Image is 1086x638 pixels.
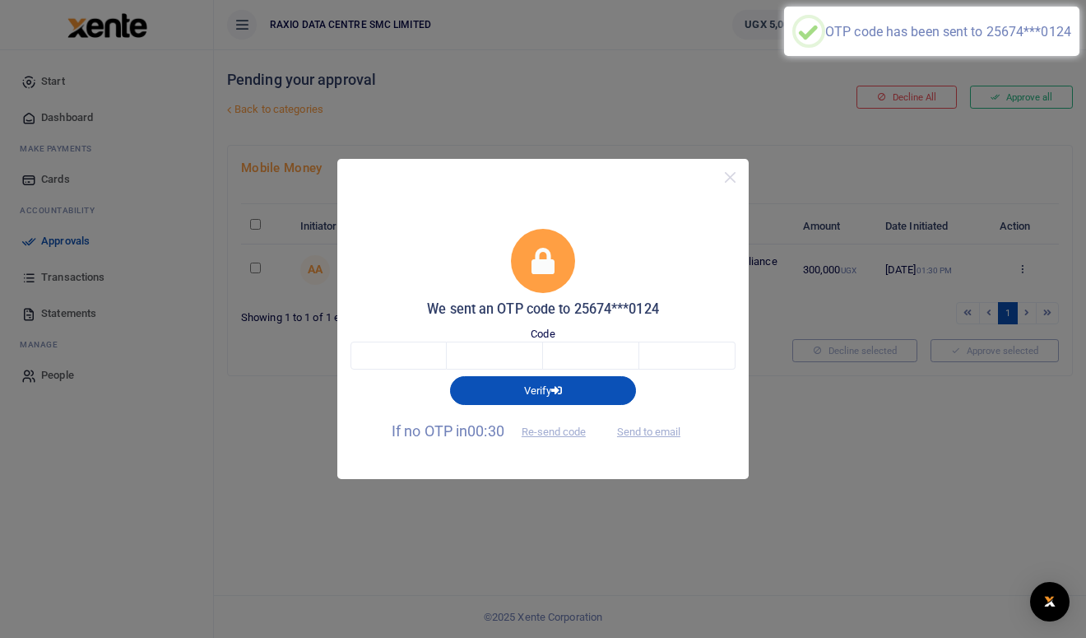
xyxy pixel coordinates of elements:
button: Verify [450,376,636,404]
span: 00:30 [467,422,504,440]
div: OTP code has been sent to 25674***0124 [825,24,1071,40]
span: If no OTP in [392,422,600,440]
label: Code [531,326,555,342]
div: Open Intercom Messenger [1030,582,1070,622]
h5: We sent an OTP code to 25674***0124 [350,301,736,318]
button: Close [718,165,742,189]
